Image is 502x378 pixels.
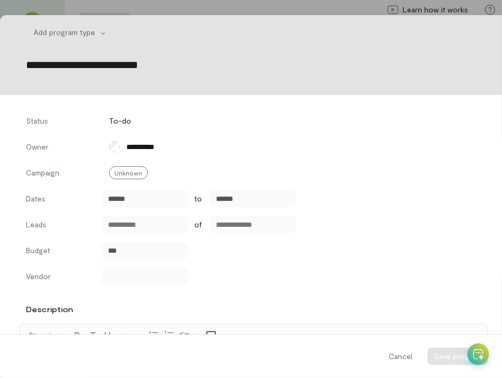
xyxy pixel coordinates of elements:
[26,167,91,181] label: Campaign
[26,304,73,315] label: Description
[26,219,91,233] label: Leads
[194,219,202,230] span: of
[26,271,91,285] label: Vendor
[26,245,91,259] label: Budget
[428,348,488,365] button: Save program
[26,141,91,156] label: Owner
[26,193,91,204] label: Dates
[26,116,91,130] label: Status
[389,351,412,362] span: Cancel
[434,352,481,361] span: Save program
[194,193,202,204] span: to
